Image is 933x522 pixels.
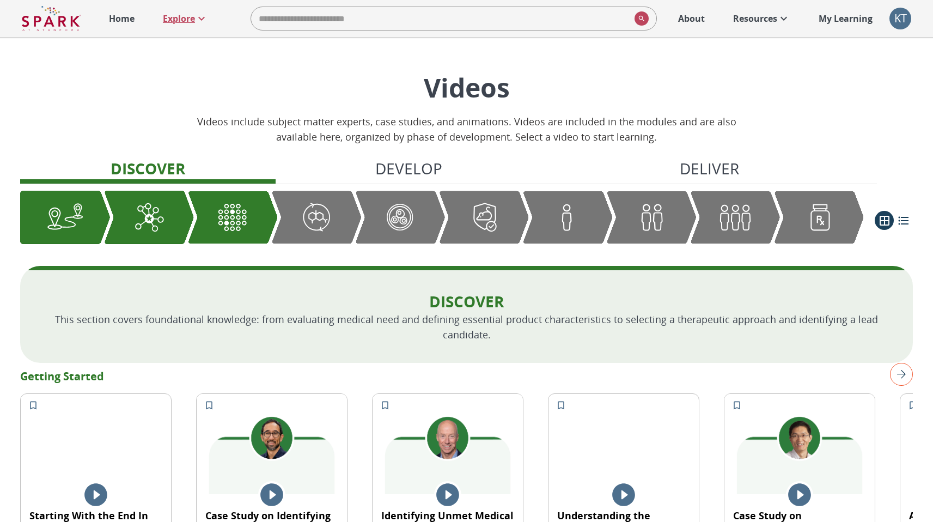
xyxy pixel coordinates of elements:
a: My Learning [813,7,879,31]
div: KT [889,8,911,29]
img: Logo of SPARK at Stanford [22,5,81,32]
p: Explore [163,12,195,25]
svg: Add to My Learning [907,400,918,411]
p: About [678,12,705,25]
svg: Add to My Learning [556,400,566,411]
a: Explore [157,7,214,31]
svg: Add to My Learning [380,400,391,411]
svg: Add to My Learning [731,400,742,411]
div: Graphic showing the progression through the Discover, Develop, and Deliver pipeline, highlighting... [20,191,864,244]
p: My Learning [819,12,873,25]
p: Home [109,12,135,25]
img: 1942025301-d5da50a4b564e621b8fc2d7883d30c2a02b6f39577e06111def56827ee30390b-d [197,394,347,494]
a: About [673,7,710,31]
a: Home [103,7,140,31]
p: Discover [55,291,878,312]
svg: Add to My Learning [204,400,215,411]
img: 1942026033-a1a36d80568b9133e4ba81e85633b6dc9bacb1541df76d083c1cf0c418befb12-d [724,394,875,494]
p: Resources [733,12,777,25]
img: 1942027827-98e006f33faee757da42d143d9de2e0da85ec9f908e710665311a628151b3770-d [373,394,523,494]
button: search [630,7,649,30]
button: list view [894,211,913,230]
button: right [886,359,913,390]
button: grid view [875,211,894,230]
p: This section covers foundational knowledge: from evaluating medical need and defining essential p... [55,312,878,342]
p: Develop [375,157,442,180]
p: Deliver [680,157,739,180]
a: Resources [728,7,796,31]
p: Getting Started [20,368,913,385]
button: account of current user [889,8,911,29]
p: Videos include subject matter experts, case studies, and animations. Videos are included in the m... [176,114,757,144]
p: Videos [176,70,757,105]
svg: Add to My Learning [28,400,39,411]
p: Discover [111,157,185,180]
